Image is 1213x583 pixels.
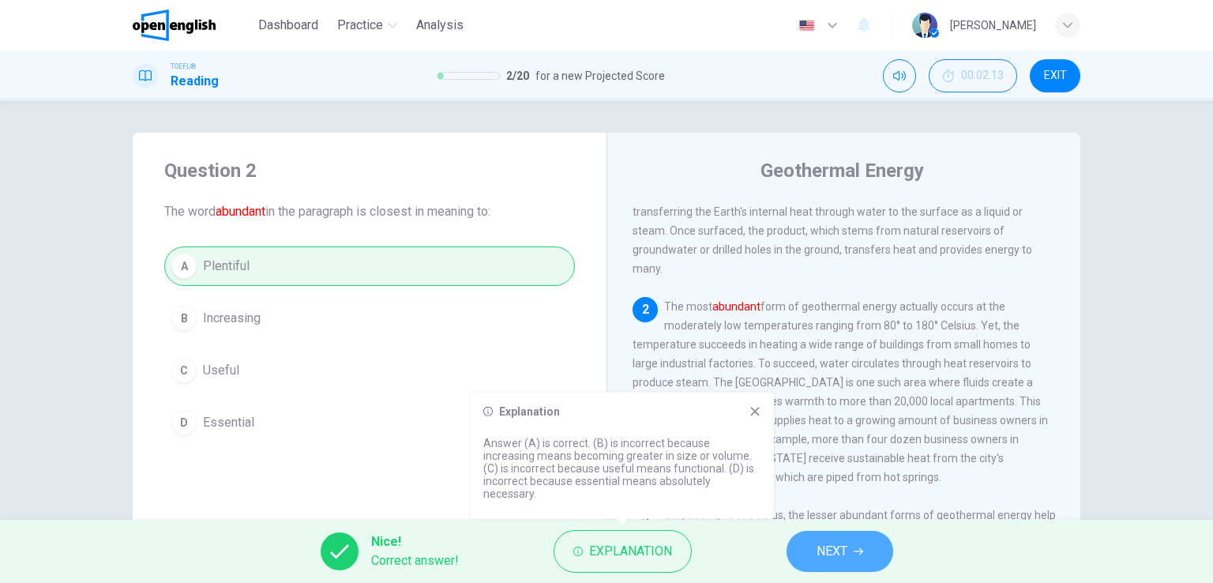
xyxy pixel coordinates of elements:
span: Analysis [416,16,464,35]
span: The word in the paragraph is closest in meaning to: [164,202,575,221]
div: Hide [929,59,1017,92]
font: abundant [216,204,265,219]
img: en [797,20,817,32]
span: The most form of geothermal energy actually occurs at the moderately low temperatures ranging fro... [633,300,1048,483]
h4: Question 2 [164,158,575,183]
img: Profile picture [912,13,937,38]
h1: Reading [171,72,219,91]
p: Answer (A) is correct. (B) is incorrect because increasing means becoming greater in size or volu... [483,437,761,500]
h6: Explanation [499,405,560,418]
span: Nice! [371,532,459,551]
h4: Geothermal Energy [760,158,924,183]
div: Mute [883,59,916,92]
span: for a new Projected Score [535,66,665,85]
span: Dashboard [258,16,318,35]
div: 2 [633,297,658,322]
span: Practice [337,16,383,35]
div: [PERSON_NAME] [950,16,1036,35]
span: 00:02:13 [961,70,1004,82]
font: abundant [712,300,760,313]
span: EXIT [1044,70,1067,82]
span: Explanation [589,540,672,562]
span: 2 / 20 [506,66,529,85]
span: Correct answer! [371,551,459,570]
span: TOEFL® [171,61,196,72]
span: NEXT [817,540,847,562]
img: OpenEnglish logo [133,9,216,41]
